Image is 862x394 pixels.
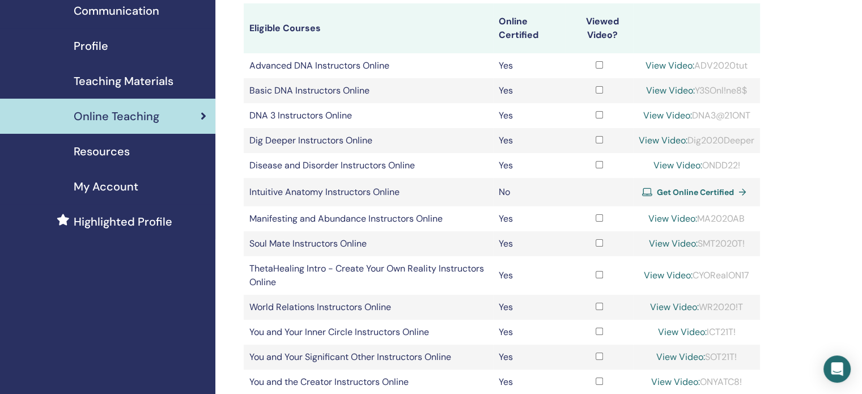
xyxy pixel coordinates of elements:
td: World Relations Instructors Online [244,295,493,320]
a: View Video: [656,351,705,363]
div: ADV2020tut [639,59,754,73]
td: Yes [493,345,566,370]
td: Yes [493,320,566,345]
div: DNA3@21ONT [639,109,754,122]
td: Soul Mate Instructors Online [244,231,493,256]
td: Yes [493,53,566,78]
td: Manifesting and Abundance Instructors Online [244,206,493,231]
a: View Video: [650,301,699,313]
td: ThetaHealing Intro - Create Your Own Reality Instructors Online [244,256,493,295]
td: DNA 3 Instructors Online [244,103,493,128]
td: You and Your Inner Circle Instructors Online [244,320,493,345]
a: View Video: [646,60,694,71]
td: Dig Deeper Instructors Online [244,128,493,153]
a: View Video: [648,213,697,224]
a: View Video: [657,326,706,338]
span: Highlighted Profile [74,213,172,230]
td: Intuitive Anatomy Instructors Online [244,178,493,206]
td: You and Your Significant Other Instructors Online [244,345,493,370]
a: View Video: [648,238,697,249]
td: Advanced DNA Instructors Online [244,53,493,78]
td: Basic DNA Instructors Online [244,78,493,103]
div: Y3SOnl!ne8$ [639,84,754,98]
th: Eligible Courses [244,3,493,53]
td: Yes [493,103,566,128]
td: Disease and Disorder Instructors Online [244,153,493,178]
div: WR2020!T [639,300,754,314]
a: View Video: [646,84,695,96]
div: Dig2020Deeper [639,134,754,147]
td: Yes [493,206,566,231]
td: Yes [493,78,566,103]
div: Open Intercom Messenger [823,355,851,383]
span: Profile [74,37,108,54]
div: CYORealON17 [639,269,754,282]
span: Get Online Certified [657,187,734,197]
td: Yes [493,128,566,153]
a: View Video: [639,134,687,146]
td: Yes [493,153,566,178]
span: Teaching Materials [74,73,173,90]
a: View Video: [643,109,691,121]
td: Yes [493,231,566,256]
th: Online Certified [493,3,566,53]
td: Yes [493,256,566,295]
a: View Video: [651,376,700,388]
span: My Account [74,178,138,195]
div: ONYATC8! [639,375,754,389]
div: SOT21T! [639,350,754,364]
span: Communication [74,2,159,19]
div: SMT2020T! [639,237,754,251]
td: No [493,178,566,206]
div: MA2020AB [639,212,754,226]
span: Online Teaching [74,108,159,125]
div: ICT21T! [639,325,754,339]
th: Viewed Video? [566,3,633,53]
a: View Video: [644,269,693,281]
td: Yes [493,295,566,320]
span: Resources [74,143,130,160]
a: View Video: [653,159,702,171]
div: ONDD22! [639,159,754,172]
a: Get Online Certified [642,184,751,201]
